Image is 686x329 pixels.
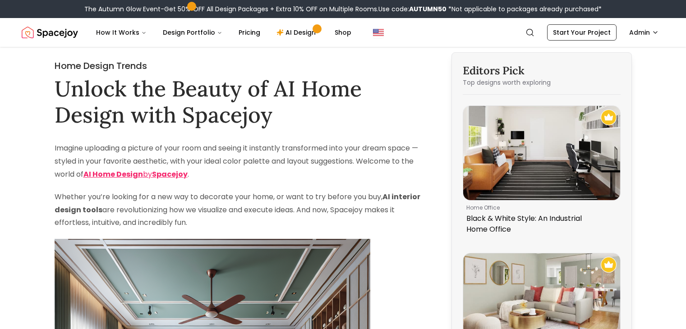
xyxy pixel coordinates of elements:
[373,27,384,38] img: United States
[156,23,230,41] button: Design Portfolio
[463,105,621,238] a: Black & White Style: An Industrial Home OfficeRecommended Spacejoy Design - Black & White Style: ...
[83,169,143,179] strong: AI Home Design
[84,5,602,14] div: The Autumn Glow Event-Get 50% OFF All Design Packages + Extra 10% OFF on Multiple Rooms.
[83,169,188,179] a: AI Home DesignbySpacejoy
[409,5,447,14] b: AUTUMN50
[378,5,447,14] span: Use code:
[463,106,620,200] img: Black & White Style: An Industrial Home Office
[463,78,621,87] p: Top designs worth exploring
[22,23,78,41] img: Spacejoy Logo
[601,257,617,273] img: Recommended Spacejoy Design - Pretty Pinks Make This Modern Living Room Scream Glamorous
[55,142,428,181] p: Imagine uploading a picture of your room and seeing it instantly transformed into your dream spac...
[601,110,617,125] img: Recommended Spacejoy Design - Black & White Style: An Industrial Home Office
[624,24,664,41] button: Admin
[547,24,617,41] a: Start Your Project
[327,23,359,41] a: Shop
[466,213,613,235] p: Black & White Style: An Industrial Home Office
[22,23,78,41] a: Spacejoy
[466,204,613,211] p: home office
[463,64,621,78] h3: Editors Pick
[269,23,326,41] a: AI Design
[55,59,428,72] h2: Home Design Trends
[231,23,267,41] a: Pricing
[55,76,428,128] h1: Unlock the Beauty of AI Home Design with Spacejoy
[152,169,188,179] strong: Spacejoy
[447,5,602,14] span: *Not applicable to packages already purchased*
[22,18,664,47] nav: Global
[55,191,428,229] p: Whether you’re looking for a new way to decorate your home, or want to try before you buy, are re...
[55,192,420,215] strong: AI interior design tools
[89,23,154,41] button: How It Works
[89,23,359,41] nav: Main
